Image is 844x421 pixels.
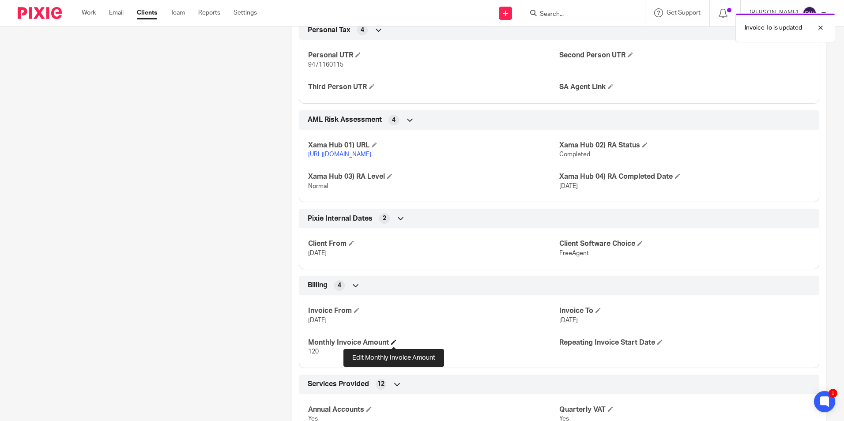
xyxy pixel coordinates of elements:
h4: Xama Hub 03) RA Level [308,172,559,181]
h4: Invoice To [559,306,810,316]
h4: Personal UTR [308,51,559,60]
a: Clients [137,8,157,17]
a: Settings [234,8,257,17]
h4: Repeating Invoice Start Date [559,338,810,347]
span: 9471160115 [308,62,343,68]
h4: Invoice From [308,306,559,316]
span: 120 [308,349,319,355]
span: [DATE] [559,183,578,189]
a: Work [82,8,96,17]
span: Services Provided [308,380,369,389]
h4: Monthly Invoice Amount [308,338,559,347]
h4: Xama Hub 04) RA Completed Date [559,172,810,181]
span: FreeAgent [559,250,589,256]
h4: Quarterly VAT [559,405,810,414]
span: 4 [338,281,341,290]
span: [DATE] [308,317,327,323]
span: [DATE] [559,317,578,323]
a: Team [170,8,185,17]
h4: Annual Accounts [308,405,559,414]
h4: Client From [308,239,559,248]
a: [URL][DOMAIN_NAME] [308,151,371,158]
h4: Client Software Choice [559,239,810,248]
span: 2 [383,214,386,223]
div: 1 [829,389,837,398]
a: Reports [198,8,220,17]
h4: SA Agent Link [559,83,810,92]
h4: Xama Hub 02) RA Status [559,141,810,150]
img: Pixie [18,7,62,19]
span: [DATE] [308,250,327,256]
span: Billing [308,281,328,290]
span: 4 [392,116,396,124]
span: 4 [361,26,364,34]
span: Completed [559,151,590,158]
h4: Third Person UTR [308,83,559,92]
h4: Second Person UTR [559,51,810,60]
a: Email [109,8,124,17]
h4: Xama Hub 01) URL [308,141,559,150]
img: svg%3E [803,6,817,20]
span: Personal Tax [308,26,350,35]
span: Normal [308,183,328,189]
span: Pixie Internal Dates [308,214,373,223]
span: 12 [377,380,384,388]
span: AML Risk Assessment [308,115,382,124]
p: Invoice To is updated [745,23,802,32]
